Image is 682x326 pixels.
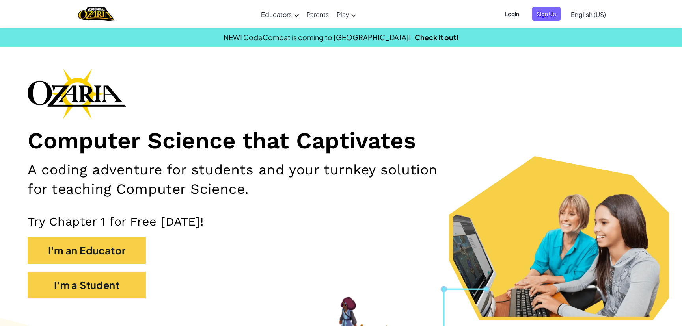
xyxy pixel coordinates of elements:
[28,237,146,264] button: I'm an Educator
[28,69,126,119] img: Ozaria branding logo
[500,7,524,21] button: Login
[78,6,115,22] img: Home
[415,33,459,42] a: Check it out!
[532,7,561,21] button: Sign Up
[28,127,654,155] h1: Computer Science that Captivates
[303,4,333,25] a: Parents
[261,10,292,19] span: Educators
[28,272,146,298] button: I'm a Student
[337,10,349,19] span: Play
[224,33,411,42] span: NEW! CodeCombat is coming to [GEOGRAPHIC_DATA]!
[567,4,610,25] a: English (US)
[257,4,303,25] a: Educators
[78,6,115,22] a: Ozaria by CodeCombat logo
[571,10,606,19] span: English (US)
[28,160,447,198] h2: A coding adventure for students and your turnkey solution for teaching Computer Science.
[333,4,360,25] a: Play
[28,214,654,229] p: Try Chapter 1 for Free [DATE]!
